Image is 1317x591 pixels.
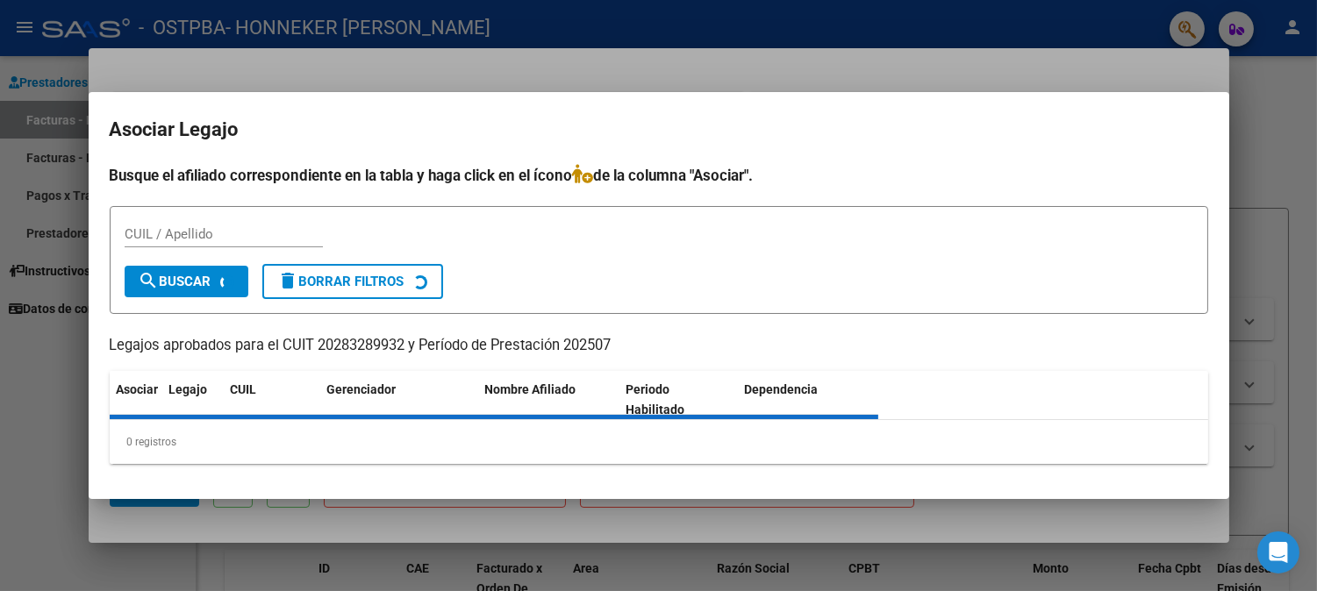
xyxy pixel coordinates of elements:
[110,113,1208,146] h2: Asociar Legajo
[737,371,878,429] datatable-header-cell: Dependencia
[110,335,1208,357] p: Legajos aprobados para el CUIT 20283289932 y Período de Prestación 202507
[162,371,224,429] datatable-header-cell: Legajo
[278,270,299,291] mat-icon: delete
[744,382,818,396] span: Dependencia
[626,382,684,417] span: Periodo Habilitado
[139,274,211,289] span: Buscar
[478,371,619,429] datatable-header-cell: Nombre Afiliado
[327,382,397,396] span: Gerenciador
[224,371,320,429] datatable-header-cell: CUIL
[262,264,443,299] button: Borrar Filtros
[1257,531,1299,573] div: Open Intercom Messenger
[485,382,576,396] span: Nombre Afiliado
[231,382,257,396] span: CUIL
[139,270,160,291] mat-icon: search
[110,371,162,429] datatable-header-cell: Asociar
[125,266,248,297] button: Buscar
[110,420,1208,464] div: 0 registros
[169,382,208,396] span: Legajo
[117,382,159,396] span: Asociar
[619,371,737,429] datatable-header-cell: Periodo Habilitado
[110,164,1208,187] h4: Busque el afiliado correspondiente en la tabla y haga click en el ícono de la columna "Asociar".
[278,274,404,289] span: Borrar Filtros
[320,371,478,429] datatable-header-cell: Gerenciador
